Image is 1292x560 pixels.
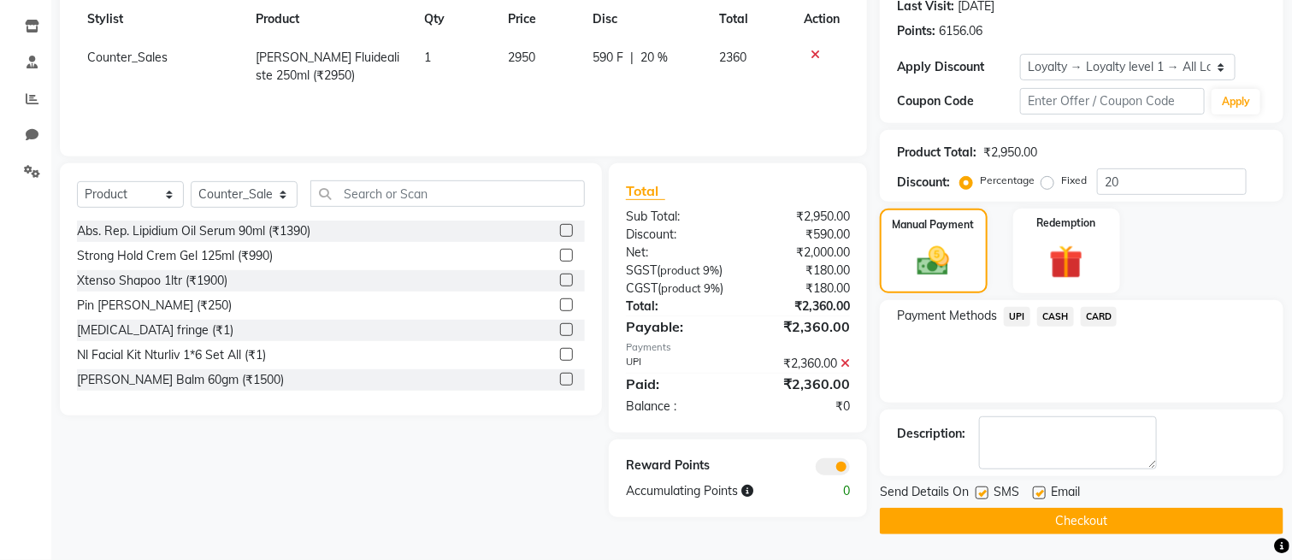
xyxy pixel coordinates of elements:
span: CARD [1081,307,1118,327]
label: Redemption [1037,215,1096,231]
div: ₹2,360.00 [738,298,863,315]
span: 20 % [640,49,668,67]
span: [PERSON_NAME] Fluidealiste 250ml (₹2950) [257,50,400,83]
div: ₹180.00 [738,262,863,280]
div: ₹2,950.00 [738,208,863,226]
div: Total: [613,298,738,315]
div: Points: [897,22,935,40]
div: Coupon Code [897,92,1020,110]
span: CASH [1037,307,1074,327]
span: product [661,281,701,295]
div: ( ) [613,280,738,298]
span: Payment Methods [897,307,997,325]
div: Discount: [897,174,950,192]
span: 1 [424,50,431,65]
div: Discount: [613,226,738,244]
div: Pin [PERSON_NAME] (₹250) [77,297,232,315]
div: Reward Points [613,457,738,475]
span: SGST [626,262,657,278]
div: 0 [800,482,863,500]
div: ₹180.00 [738,280,863,298]
span: CGST [626,280,658,296]
img: _cash.svg [907,243,959,280]
label: Percentage [980,173,1035,188]
div: ₹590.00 [738,226,863,244]
div: ₹2,360.00 [738,316,863,337]
div: Nl Facial Kit Nturliv 1*6 Set All (₹1) [77,346,266,364]
div: Net: [613,244,738,262]
button: Checkout [880,508,1283,534]
div: Accumulating Points [613,482,800,500]
span: 9% [703,263,719,277]
div: ₹2,360.00 [738,355,863,373]
div: Abs. Rep. Lipidium Oil Serum 90ml (₹1390) [77,222,310,240]
div: Product Total: [897,144,976,162]
div: ₹2,360.00 [738,374,863,394]
div: Xtenso Shapoo 1ltr (₹1900) [77,272,227,290]
label: Fixed [1061,173,1087,188]
span: 2360 [719,50,746,65]
span: | [630,49,634,67]
span: Email [1051,483,1080,504]
div: Payable: [613,316,738,337]
span: SMS [994,483,1019,504]
img: _gift.svg [1039,241,1094,283]
span: 590 F [593,49,623,67]
span: Counter_Sales [87,50,168,65]
div: Description: [897,425,965,443]
span: product [660,263,700,277]
div: [PERSON_NAME] Balm 60gm (₹1500) [77,371,284,389]
div: Strong Hold Crem Gel 125ml (₹990) [77,247,273,265]
div: Apply Discount [897,58,1020,76]
div: ₹0 [738,398,863,416]
input: Enter Offer / Coupon Code [1020,88,1205,115]
div: Paid: [613,374,738,394]
div: ( ) [613,262,738,280]
span: Total [626,182,665,200]
span: 9% [704,281,720,295]
div: ₹2,000.00 [738,244,863,262]
div: UPI [613,355,738,373]
div: Sub Total: [613,208,738,226]
div: 6156.06 [939,22,982,40]
div: Payments [626,340,850,355]
input: Search or Scan [310,180,585,207]
button: Apply [1212,89,1260,115]
span: Send Details On [880,483,969,504]
div: Balance : [613,398,738,416]
div: [MEDICAL_DATA] fringe (₹1) [77,321,233,339]
label: Manual Payment [893,217,975,233]
span: 2950 [508,50,535,65]
div: ₹2,950.00 [983,144,1037,162]
span: UPI [1004,307,1030,327]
